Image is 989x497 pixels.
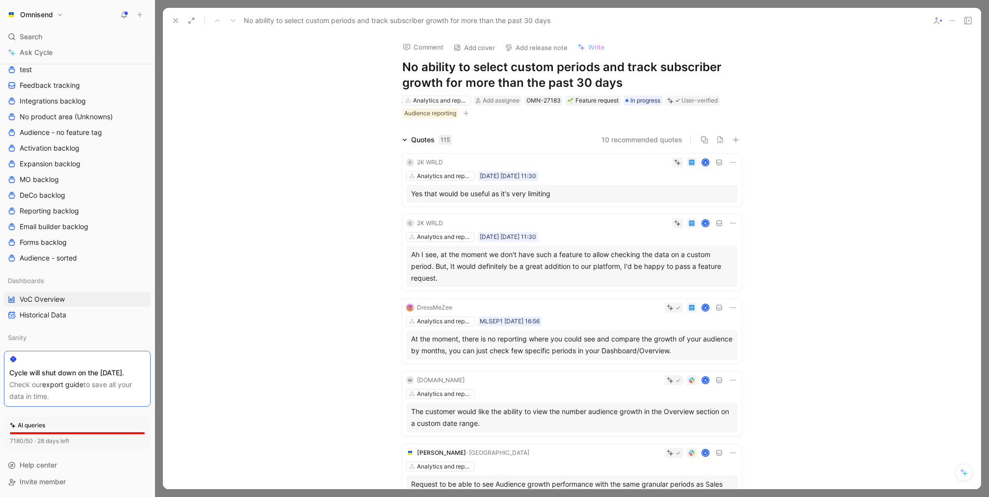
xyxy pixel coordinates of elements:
button: Comment [398,40,448,54]
a: Historical Data [4,308,151,322]
span: Sanity [8,333,26,342]
a: Reporting backlog [4,204,151,218]
span: Write [588,43,605,52]
img: Omnisend [6,10,16,20]
div: K [702,220,708,227]
span: · [GEOGRAPHIC_DATA] [466,449,529,456]
a: Email builder backlog [4,219,151,234]
div: K [702,305,708,311]
a: Audience - no feature tag [4,125,151,140]
div: Analytics and reports [417,171,472,181]
div: User-verified [681,96,718,105]
a: Ask Cycle [4,45,151,60]
div: 🌱Feature request [566,96,621,105]
div: C [406,219,414,227]
span: No product area (Unknowns) [20,112,113,122]
div: AI queries [10,420,45,430]
a: No product area (Unknowns) [4,109,151,124]
span: Audience - no feature tag [20,128,102,137]
div: OMN-27183 [526,96,561,105]
div: Dashboards [4,273,151,288]
span: Activation backlog [20,143,79,153]
span: Reporting backlog [20,206,79,216]
div: Feature request [568,96,619,105]
span: Search [20,31,42,43]
img: logo [406,449,414,457]
div: Ah I see, at the moment we don't have such a feature to allow checking the data on a custom perio... [411,249,733,284]
span: Invite member [20,477,66,486]
a: Integrations backlog [4,94,151,108]
span: test [20,65,32,75]
span: Expansion backlog [20,159,80,169]
img: logo [406,304,414,312]
div: DressMeZee [417,303,452,313]
span: MO backlog [20,175,59,184]
div: The customer would like the ability to view the number audience growth in the Overview section on... [411,406,733,429]
span: Add assignee [483,97,520,104]
div: [DOMAIN_NAME] [417,375,465,385]
span: No ability to select custom periods and track subscriber growth for more than the past 30 days [244,15,550,26]
a: export guide [42,380,83,389]
div: 115 [439,135,452,145]
span: [PERSON_NAME] [417,449,466,456]
img: 🌱 [568,98,573,104]
a: Forms backlog [4,235,151,250]
div: M [406,376,414,384]
div: Invite member [4,474,151,489]
div: DashboardsVoC OverviewHistorical Data [4,273,151,322]
div: Help center [4,458,151,472]
div: Analytics and reports [417,316,472,326]
div: Quotes115 [398,134,456,146]
a: Audience - sorted [4,251,151,265]
div: Sanity [4,330,151,345]
span: Help center [20,461,57,469]
div: In progress [624,96,662,105]
span: DeCo backlog [20,190,65,200]
h1: Omnisend [20,10,53,19]
span: Ask Cycle [20,47,52,58]
div: [DATE] [DATE] 11:30 [480,232,536,242]
a: Activation backlog [4,141,151,156]
span: Integrations backlog [20,96,86,106]
span: In progress [630,96,660,105]
span: Historical Data [20,310,66,320]
div: MLSEP1 [DATE] 16:56 [480,316,540,326]
a: MO backlog [4,172,151,187]
a: Expansion backlog [4,157,151,171]
a: DeCo backlog [4,188,151,203]
div: Check our to save all your data in time. [9,379,145,402]
span: Audience - sorted [20,253,77,263]
span: VoC Overview [20,294,65,304]
div: K [702,159,708,166]
span: Feedback tracking [20,80,80,90]
span: Email builder backlog [20,222,88,232]
div: Search [4,29,151,44]
div: Analytics and reports [413,96,468,105]
div: Analytics and reports [417,232,472,242]
div: Analytics and reports [417,389,472,399]
div: [DATE] [DATE] 11:30 [480,171,536,181]
div: Yes that would be useful as it's very limiting [411,188,733,200]
a: VoC Overview [4,292,151,307]
button: Add cover [449,41,499,54]
button: 10 recommended quotes [601,134,682,146]
div: C [406,158,414,166]
div: 2K WRLD [417,157,443,167]
button: Add release note [500,41,572,54]
div: Sanity [4,330,151,348]
div: Analytics and reports [417,462,472,471]
div: At the moment, there is no reporting where you could see and compare the growth of your audience ... [411,333,733,357]
h1: No ability to select custom periods and track subscriber growth for more than the past 30 days [402,59,742,91]
div: 7180/50 · 28 days left [10,436,69,446]
div: Audience reporting [404,108,456,118]
button: OmnisendOmnisend [4,8,66,22]
div: Quotes [411,134,452,146]
a: Feedback tracking [4,78,151,93]
div: 2K WRLD [417,218,443,228]
a: test [4,62,151,77]
div: Cycle will shut down on the [DATE]. [9,367,145,379]
div: K [702,377,708,384]
div: K [702,450,708,456]
button: Write [573,40,609,54]
span: Forms backlog [20,237,67,247]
